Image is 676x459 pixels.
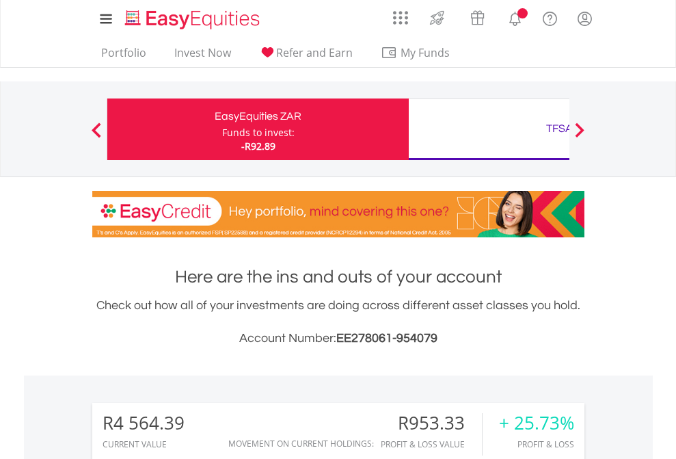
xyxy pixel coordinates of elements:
a: Refer and Earn [254,46,358,67]
img: EasyCredit Promotion Banner [92,191,584,237]
div: + 25.73% [499,413,574,433]
a: Notifications [498,3,532,31]
h3: Account Number: [92,329,584,348]
div: Profit & Loss Value [381,440,482,449]
a: My Profile [567,3,602,34]
div: EasyEquities ZAR [116,107,401,126]
img: vouchers-v2.svg [466,7,489,29]
a: FAQ's and Support [532,3,567,31]
span: Refer and Earn [276,45,353,60]
h1: Here are the ins and outs of your account [92,265,584,289]
img: grid-menu-icon.svg [393,10,408,25]
img: EasyEquities_Logo.png [122,8,265,31]
span: EE278061-954079 [336,332,437,345]
div: R4 564.39 [103,413,185,433]
button: Previous [83,129,110,143]
a: Portfolio [96,46,152,67]
a: Invest Now [169,46,236,67]
span: -R92.89 [241,140,275,153]
button: Next [566,129,593,143]
a: Vouchers [457,3,498,29]
div: Funds to invest: [222,126,295,140]
div: Check out how all of your investments are doing across different asset classes you hold. [92,296,584,348]
a: AppsGrid [384,3,417,25]
span: My Funds [381,44,470,62]
div: Profit & Loss [499,440,574,449]
div: CURRENT VALUE [103,440,185,449]
img: thrive-v2.svg [426,7,448,29]
div: Movement on Current Holdings: [228,439,374,448]
a: Home page [120,3,265,31]
div: R953.33 [381,413,482,433]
